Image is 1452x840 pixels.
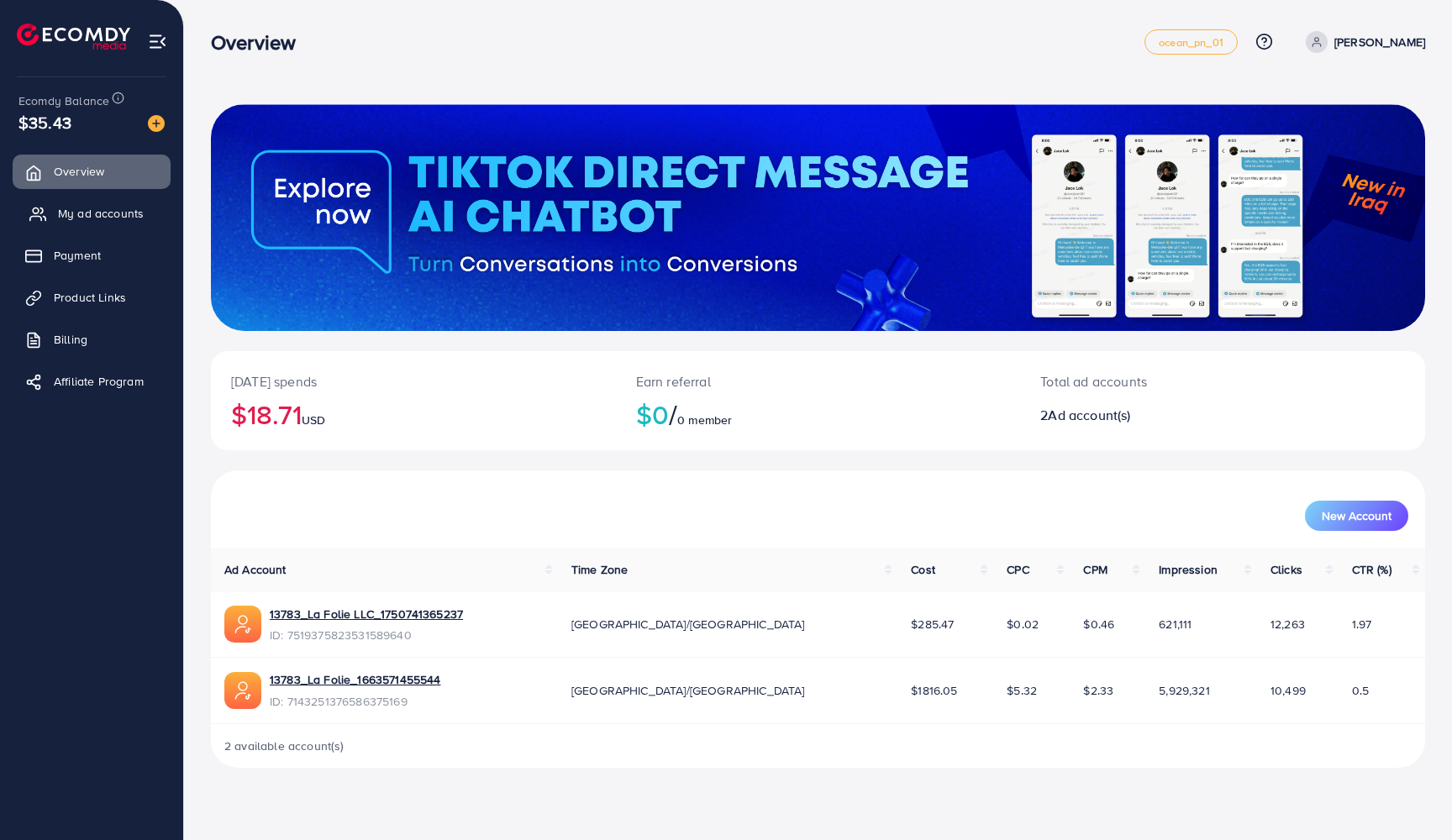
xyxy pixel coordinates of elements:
h2: $0 [636,398,1001,430]
span: ID: 7519375823531589640 [270,627,463,643]
h2: $18.71 [231,398,596,430]
p: Total ad accounts [1040,371,1303,391]
span: [GEOGRAPHIC_DATA]/[GEOGRAPHIC_DATA] [571,682,805,699]
img: ic-ads-acc.e4c84228.svg [224,672,261,709]
span: ocean_pn_01 [1159,37,1223,48]
span: My ad accounts [58,205,144,222]
span: Product Links [54,289,126,306]
p: [DATE] spends [231,371,596,391]
h3: Overview [211,30,309,55]
span: Ad account(s) [1048,406,1130,424]
span: 5,929,321 [1159,682,1209,699]
img: logo [17,24,130,50]
iframe: Chat [1381,764,1439,827]
span: [GEOGRAPHIC_DATA]/[GEOGRAPHIC_DATA] [571,616,805,633]
a: Overview [13,155,171,188]
span: Billing [54,331,87,348]
span: 0 member [677,412,732,428]
a: Product Links [13,281,171,314]
span: USD [302,412,325,428]
span: $5.32 [1007,682,1037,699]
span: ID: 7143251376586375169 [270,693,440,710]
span: 12,263 [1270,616,1305,633]
span: 10,499 [1270,682,1306,699]
span: 0.5 [1352,682,1369,699]
span: $0.46 [1083,616,1114,633]
p: Earn referral [636,371,1001,391]
span: 2 available account(s) [224,738,345,754]
a: 13783_La Folie LLC_1750741365237 [270,606,463,622]
span: Affiliate Program [54,373,144,390]
span: Cost [911,561,935,578]
span: Ad Account [224,561,287,578]
a: 13783_La Folie_1663571455544 [270,671,440,688]
span: 1.97 [1352,616,1372,633]
button: New Account [1305,501,1408,531]
a: Payment [13,239,171,272]
img: image [148,115,165,132]
span: $0.02 [1007,616,1039,633]
img: menu [148,32,167,51]
p: [PERSON_NAME] [1334,32,1425,52]
h2: 2 [1040,407,1303,423]
span: Payment [54,247,101,264]
span: 621,111 [1159,616,1192,633]
span: CPM [1083,561,1107,578]
span: CPC [1007,561,1028,578]
span: Ecomdy Balance [18,92,109,109]
span: $35.43 [18,110,71,134]
span: $2.33 [1083,682,1113,699]
span: $1816.05 [911,682,957,699]
span: Impression [1159,561,1218,578]
span: CTR (%) [1352,561,1391,578]
span: Overview [54,163,104,180]
a: ocean_pn_01 [1144,29,1238,55]
img: ic-ads-acc.e4c84228.svg [224,606,261,643]
a: Affiliate Program [13,365,171,398]
a: Billing [13,323,171,356]
span: New Account [1322,510,1391,522]
a: My ad accounts [13,197,171,230]
span: / [669,395,677,433]
span: Clicks [1270,561,1302,578]
span: $285.47 [911,616,954,633]
span: Time Zone [571,561,628,578]
a: [PERSON_NAME] [1299,31,1425,53]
